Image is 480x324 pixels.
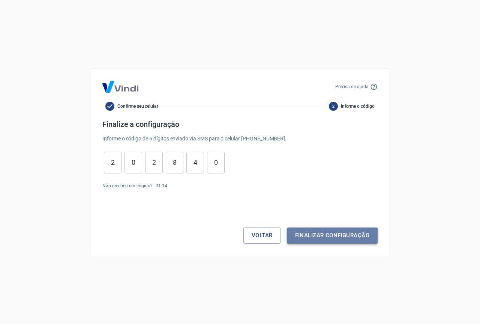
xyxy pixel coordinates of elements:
p: 01 : 14 [156,182,167,189]
button: Voltar [243,228,281,243]
img: Logo Vind [102,81,138,93]
p: Não recebeu um cógido? [102,182,153,189]
p: Informe o código de 6 dígitos enviado via SMS para o celular [PHONE_NUMBER] . [102,135,378,143]
span: Informe o código [341,103,375,110]
h4: Finalize a configuração [102,120,378,129]
p: Precisa de ajuda [335,83,369,90]
span: Confirme seu celular [117,103,158,110]
text: 2 [332,104,334,109]
button: Finalizar configuração [287,228,378,243]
